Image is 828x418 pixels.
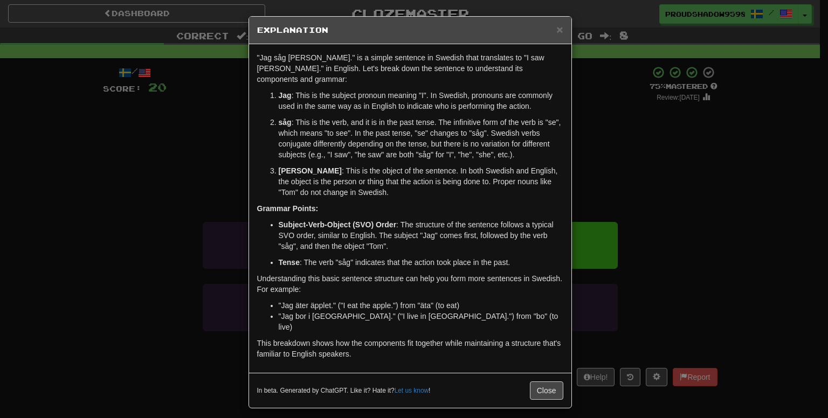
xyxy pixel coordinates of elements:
[279,117,563,160] p: : This is the verb, and it is in the past tense. The infinitive form of the verb is "se", which m...
[257,273,563,295] p: Understanding this basic sentence structure can help you form more sentences in Swedish. For exam...
[556,24,563,35] button: Close
[279,257,563,268] p: : The verb "såg" indicates that the action took place in the past.
[279,300,563,311] li: "Jag äter äpplet." ("I eat the apple.") from "äta" (to eat)
[279,118,292,127] strong: såg
[279,219,563,252] p: : The structure of the sentence follows a typical SVO order, similar to English. The subject "Jag...
[257,52,563,85] p: "Jag såg [PERSON_NAME]." is a simple sentence in Swedish that translates to "I saw [PERSON_NAME]....
[257,25,563,36] h5: Explanation
[395,387,429,394] a: Let us know
[556,23,563,36] span: ×
[279,90,563,112] p: : This is the subject pronoun meaning "I". In Swedish, pronouns are commonly used in the same way...
[257,338,563,359] p: This breakdown shows how the components fit together while maintaining a structure that's familia...
[279,220,397,229] strong: Subject-Verb-Object (SVO) Order
[530,381,563,400] button: Close
[279,165,563,198] p: : This is the object of the sentence. In both Swedish and English, the object is the person or th...
[257,204,319,213] strong: Grammar Points:
[257,386,431,395] small: In beta. Generated by ChatGPT. Like it? Hate it? !
[279,166,342,175] strong: [PERSON_NAME]
[279,258,300,267] strong: Tense
[279,311,563,332] li: "Jag bor i [GEOGRAPHIC_DATA]." ("I live in [GEOGRAPHIC_DATA].") from "bo" (to live)
[279,91,292,100] strong: Jag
